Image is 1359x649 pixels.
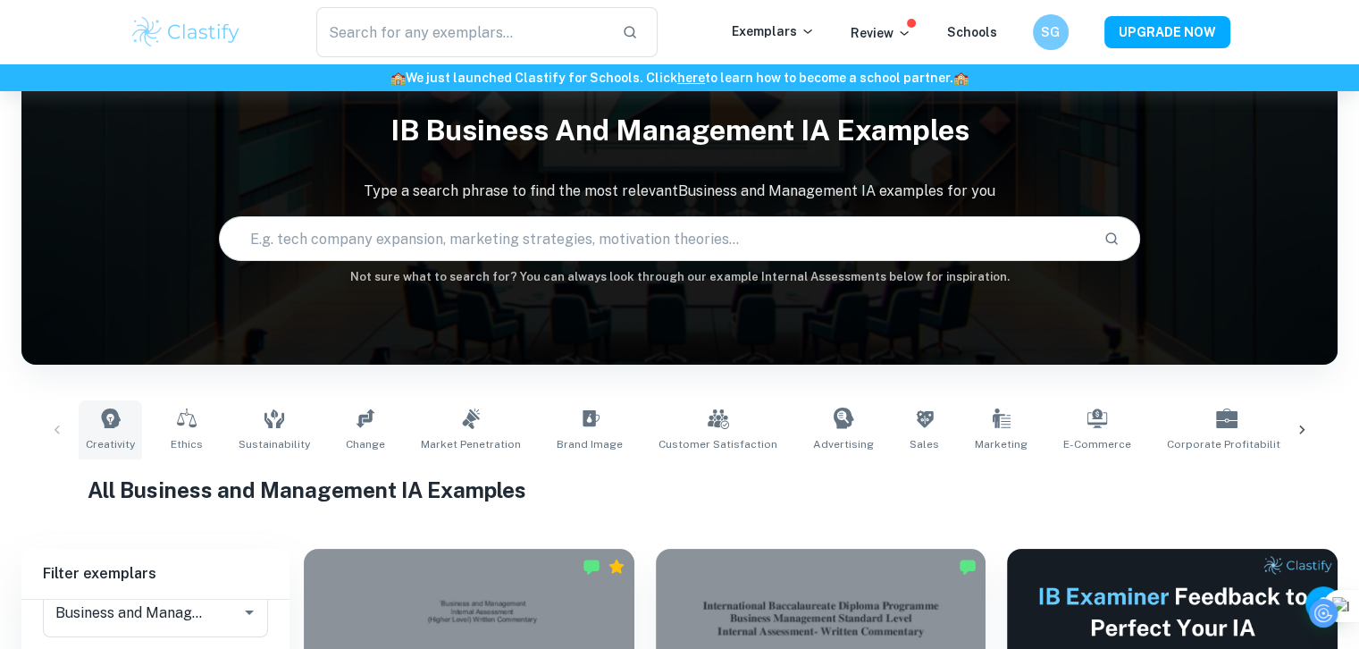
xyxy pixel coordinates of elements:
span: Advertising [813,436,874,452]
p: Review [851,23,911,43]
button: Help and Feedback [1305,586,1341,622]
span: 🏫 [390,71,406,85]
span: Customer Satisfaction [659,436,777,452]
p: Exemplars [732,21,815,41]
button: Search [1096,223,1127,254]
button: SG [1033,14,1069,50]
h1: IB Business and Management IA examples [21,102,1338,159]
img: Marked [959,558,977,576]
div: Premium [608,558,625,576]
input: Search for any exemplars... [316,7,608,57]
button: UPGRADE NOW [1104,16,1230,48]
span: 🏫 [953,71,969,85]
span: Corporate Profitability [1167,436,1286,452]
h6: We just launched Clastify for Schools. Click to learn how to become a school partner. [4,68,1355,88]
input: E.g. tech company expansion, marketing strategies, motivation theories... [220,214,1089,264]
h6: SG [1040,22,1061,42]
p: Type a search phrase to find the most relevant Business and Management IA examples for you [21,181,1338,202]
span: Brand Image [557,436,623,452]
span: E-commerce [1063,436,1131,452]
span: Sales [910,436,939,452]
a: here [677,71,705,85]
span: Creativity [86,436,135,452]
span: Ethics [171,436,203,452]
img: Marked [583,558,600,576]
img: Clastify logo [130,14,243,50]
span: Marketing [975,436,1028,452]
button: Open [237,600,262,625]
span: Market Penetration [421,436,521,452]
a: Schools [947,25,997,39]
h1: All Business and Management IA Examples [88,474,1272,506]
span: Sustainability [239,436,310,452]
h6: Filter exemplars [21,549,289,599]
span: Change [346,436,385,452]
h6: Not sure what to search for? You can always look through our example Internal Assessments below f... [21,268,1338,286]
